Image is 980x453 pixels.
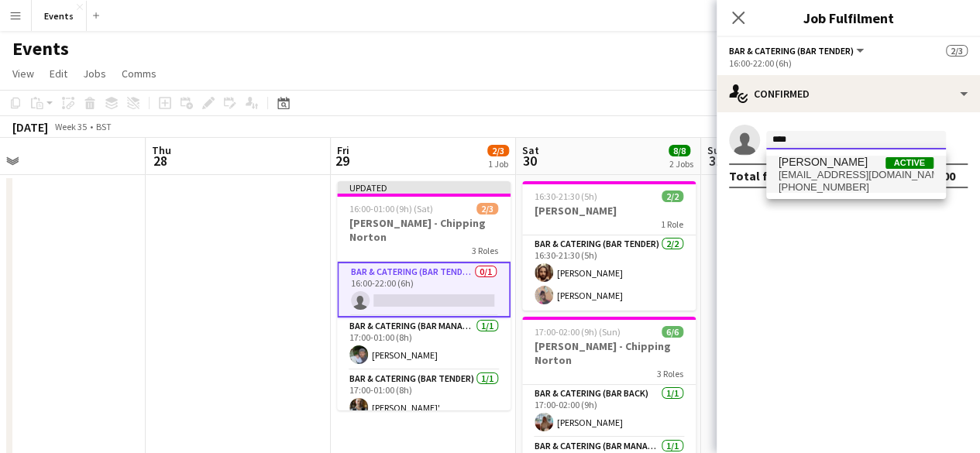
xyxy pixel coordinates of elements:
button: Events [32,1,87,31]
span: 2/3 [487,145,509,156]
span: 3 Roles [472,245,498,256]
span: 2/3 [946,45,968,57]
span: 1 Role [661,218,683,230]
div: BST [96,121,112,132]
span: Fri [337,143,349,157]
span: Bar & Catering (Bar Tender) [729,45,854,57]
span: 31 [705,152,726,170]
app-job-card: 16:30-21:30 (5h)2/2[PERSON_NAME]1 RoleBar & Catering (Bar Tender)2/216:30-21:30 (5h)[PERSON_NAME]... [522,181,696,311]
span: 30 [520,152,539,170]
button: Bar & Catering (Bar Tender) [729,45,866,57]
app-card-role: Bar & Catering (Bar Tender)0/116:00-22:00 (6h) [337,262,511,317]
h3: Job Fulfilment [717,8,980,28]
span: Week 35 [51,121,90,132]
app-job-card: Updated16:00-01:00 (9h) (Sat)2/3[PERSON_NAME] - Chipping Norton3 RolesBar & Catering (Bar Tender)... [337,181,511,410]
app-card-role: Bar & Catering (Bar Back)1/117:00-02:00 (9h)[PERSON_NAME] [522,385,696,438]
span: Jobs [83,67,106,81]
span: Thu [152,143,171,157]
h1: Events [12,37,69,60]
div: 2 Jobs [669,158,693,170]
span: Anett Moricz [779,156,868,169]
span: Sun [707,143,726,157]
a: View [6,63,40,84]
h3: [PERSON_NAME] [522,204,696,218]
span: 3 Roles [657,368,683,379]
app-card-role: Bar & Catering (Bar Manager)1/117:00-01:00 (8h)[PERSON_NAME] [337,317,511,370]
span: Edit [50,67,67,81]
span: anett.moricz93@gmail.com [779,169,934,181]
span: 2/3 [476,203,498,214]
span: 16:30-21:30 (5h) [535,190,597,202]
div: Updated [337,181,511,194]
div: Confirmed [717,75,980,112]
span: 28 [150,152,171,170]
span: 17:00-02:00 (9h) (Sun) [535,326,621,338]
h3: [PERSON_NAME] - Chipping Norton [337,216,511,244]
div: Total fee [729,168,782,184]
span: Active [885,157,934,169]
span: Comms [122,67,156,81]
div: 16:00-22:00 (6h) [729,57,968,69]
app-card-role: Bar & Catering (Bar Tender)1/117:00-01:00 (8h)[PERSON_NAME]' [337,370,511,423]
span: 29 [335,152,349,170]
a: Comms [115,63,163,84]
span: 8/8 [669,145,690,156]
span: View [12,67,34,81]
a: Jobs [77,63,112,84]
span: 2/2 [662,190,683,202]
span: 16:00-01:00 (9h) (Sat) [349,203,433,214]
span: +447852429190 [779,181,934,194]
div: 1 Job [488,158,508,170]
h3: [PERSON_NAME] - Chipping Norton [522,339,696,367]
span: Sat [522,143,539,157]
a: Edit [43,63,74,84]
app-card-role: Bar & Catering (Bar Tender)2/216:30-21:30 (5h)[PERSON_NAME][PERSON_NAME] [522,235,696,311]
div: [DATE] [12,119,48,135]
span: 6/6 [662,326,683,338]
